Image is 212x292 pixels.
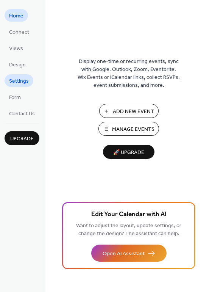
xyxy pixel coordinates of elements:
span: Contact Us [9,110,35,118]
a: Connect [5,25,34,38]
span: Form [9,94,21,102]
span: Upgrade [10,135,34,143]
span: Views [9,45,23,53]
span: Edit Your Calendar with AI [91,209,167,220]
button: 🚀 Upgrade [103,145,154,159]
a: Design [5,58,30,71]
span: Add New Event [113,108,154,116]
a: Contact Us [5,107,39,119]
button: Manage Events [98,122,159,136]
a: Form [5,91,25,103]
a: Home [5,9,28,22]
span: Want to adjust the layout, update settings, or change the design? The assistant can help. [76,221,181,239]
span: Display one-time or recurring events, sync with Google, Outlook, Zoom, Eventbrite, Wix Events or ... [78,58,180,89]
button: Upgrade [5,131,39,145]
a: Views [5,42,28,54]
span: 🚀 Upgrade [108,148,150,158]
span: Design [9,61,26,69]
span: Home [9,12,23,20]
button: Add New Event [99,104,159,118]
span: Manage Events [112,126,154,133]
span: Open AI Assistant [103,250,145,258]
a: Settings [5,74,33,87]
span: Settings [9,77,29,85]
span: Connect [9,28,29,36]
button: Open AI Assistant [91,245,167,262]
